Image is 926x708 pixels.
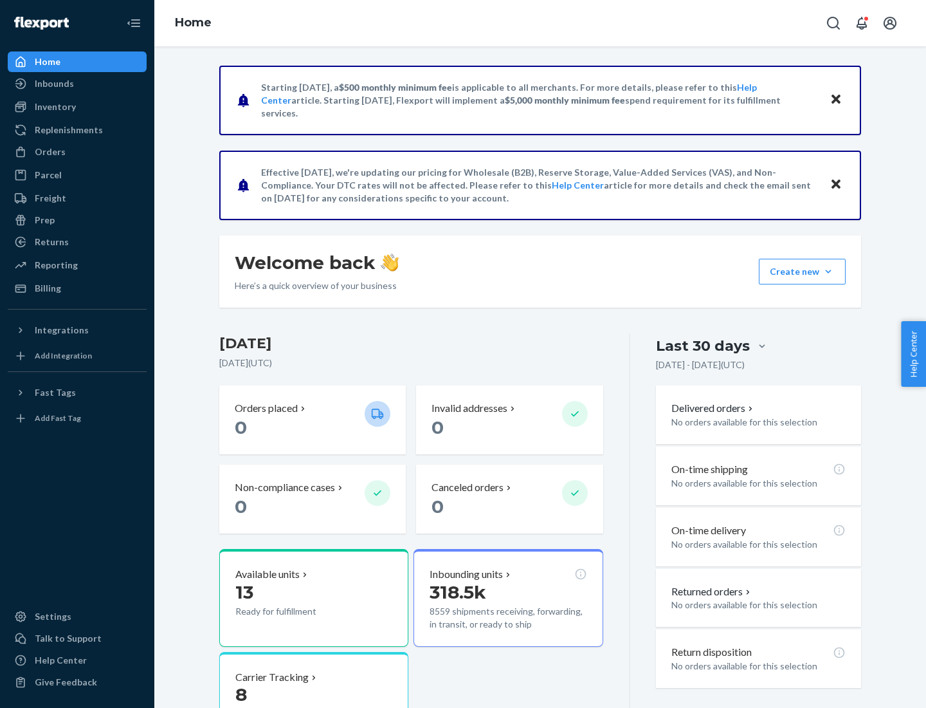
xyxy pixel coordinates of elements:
[35,386,76,399] div: Fast Tags
[8,650,147,671] a: Help Center
[235,567,300,582] p: Available units
[165,5,222,42] ol: breadcrumbs
[671,599,846,611] p: No orders available for this selection
[8,320,147,340] button: Integrations
[901,321,926,387] button: Help Center
[14,17,69,30] img: Flexport logo
[35,55,60,68] div: Home
[235,401,298,416] p: Orders placed
[656,336,750,356] div: Last 30 days
[821,10,846,36] button: Open Search Box
[671,462,748,477] p: On-time shipping
[35,192,66,205] div: Freight
[219,333,603,354] h3: [DATE]
[35,282,61,295] div: Billing
[8,188,147,209] a: Freight
[35,77,74,90] div: Inbounds
[235,496,247,517] span: 0
[8,51,147,72] a: Home
[35,169,62,182] div: Parcel
[35,413,81,424] div: Add Fast Tag
[35,632,102,645] div: Talk to Support
[671,660,846,673] p: No orders available for this selection
[261,166,817,205] p: Effective [DATE], we're updating our pricing for Wholesale (B2B), Reserve Storage, Value-Added Se...
[219,465,406,534] button: Non-compliance cases 0
[413,549,603,647] button: Inbounding units318.5k8559 shipments receiving, forwarding, in transit, or ready to ship
[35,236,69,248] div: Returns
[416,465,603,534] button: Canceled orders 0
[235,605,354,618] p: Ready for fulfillment
[430,581,486,603] span: 318.5k
[219,549,408,647] button: Available units13Ready for fulfillment
[671,477,846,490] p: No orders available for this selection
[235,416,247,438] span: 0
[35,350,92,361] div: Add Integration
[35,100,76,113] div: Inventory
[8,382,147,403] button: Fast Tags
[8,120,147,140] a: Replenishments
[8,255,147,275] a: Reporting
[219,386,406,454] button: Orders placed 0
[828,91,844,109] button: Close
[671,523,746,538] p: On-time delivery
[671,416,846,429] p: No orders available for this selection
[431,401,507,416] p: Invalid addresses
[8,232,147,252] a: Returns
[35,145,66,158] div: Orders
[759,259,846,284] button: Create new
[8,278,147,299] a: Billing
[235,279,399,292] p: Here’s a quick overview of your business
[235,251,399,274] h1: Welcome back
[656,359,745,371] p: [DATE] - [DATE] ( UTC )
[431,480,504,495] p: Canceled orders
[235,581,253,603] span: 13
[877,10,903,36] button: Open account menu
[35,259,78,272] div: Reporting
[431,496,444,517] span: 0
[235,480,335,495] p: Non-compliance cases
[671,538,846,551] p: No orders available for this selection
[671,401,756,416] button: Delivered orders
[339,82,452,93] span: $500 monthly minimum fee
[8,97,147,117] a: Inventory
[8,210,147,230] a: Prep
[671,645,752,660] p: Return disposition
[552,180,604,191] a: Help Center
[671,584,753,599] button: Returned orders
[8,165,147,185] a: Parcel
[8,73,147,94] a: Inbounds
[828,176,844,194] button: Close
[261,81,817,120] p: Starting [DATE], a is applicable to all merchants. For more details, please refer to this article...
[505,95,625,106] span: $5,000 monthly minimum fee
[35,654,87,667] div: Help Center
[8,606,147,627] a: Settings
[381,254,399,272] img: hand-wave emoji
[35,610,71,623] div: Settings
[8,672,147,693] button: Give Feedback
[416,386,603,454] button: Invalid addresses 0
[849,10,875,36] button: Open notifications
[175,15,212,30] a: Home
[235,670,309,685] p: Carrier Tracking
[121,10,147,36] button: Close Navigation
[8,142,147,162] a: Orders
[430,605,586,631] p: 8559 shipments receiving, forwarding, in transit, or ready to ship
[35,214,55,227] div: Prep
[35,324,89,337] div: Integrations
[219,357,603,369] p: [DATE] ( UTC )
[235,684,247,705] span: 8
[431,416,444,438] span: 0
[8,346,147,366] a: Add Integration
[35,124,103,136] div: Replenishments
[8,628,147,649] a: Talk to Support
[430,567,503,582] p: Inbounding units
[8,408,147,429] a: Add Fast Tag
[35,676,97,689] div: Give Feedback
